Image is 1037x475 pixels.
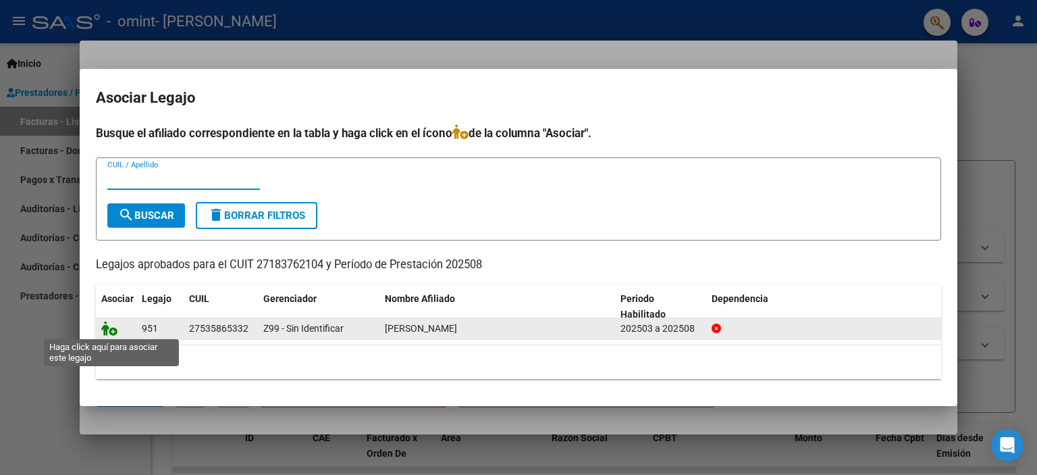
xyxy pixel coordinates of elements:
[258,284,379,329] datatable-header-cell: Gerenciador
[101,293,134,304] span: Asociar
[385,323,457,334] span: GONZALEZ COCCO CATALINA
[189,293,209,304] span: CUIL
[142,323,158,334] span: 951
[96,284,136,329] datatable-header-cell: Asociar
[263,323,344,334] span: Z99 - Sin Identificar
[991,429,1023,461] div: Open Intercom Messenger
[712,293,768,304] span: Dependencia
[706,284,942,329] datatable-header-cell: Dependencia
[184,284,258,329] datatable-header-cell: CUIL
[118,209,174,222] span: Buscar
[385,293,455,304] span: Nombre Afiliado
[189,321,248,336] div: 27535865332
[615,284,706,329] datatable-header-cell: Periodo Habilitado
[208,209,305,222] span: Borrar Filtros
[142,293,171,304] span: Legajo
[196,202,317,229] button: Borrar Filtros
[96,257,941,274] p: Legajos aprobados para el CUIT 27183762104 y Período de Prestación 202508
[96,124,941,142] h4: Busque el afiliado correspondiente en la tabla y haga click en el ícono de la columna "Asociar".
[379,284,615,329] datatable-header-cell: Nombre Afiliado
[96,85,941,111] h2: Asociar Legajo
[136,284,184,329] datatable-header-cell: Legajo
[208,207,224,223] mat-icon: delete
[620,321,701,336] div: 202503 a 202508
[118,207,134,223] mat-icon: search
[263,293,317,304] span: Gerenciador
[96,345,941,379] div: 1 registros
[107,203,185,228] button: Buscar
[620,293,666,320] span: Periodo Habilitado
